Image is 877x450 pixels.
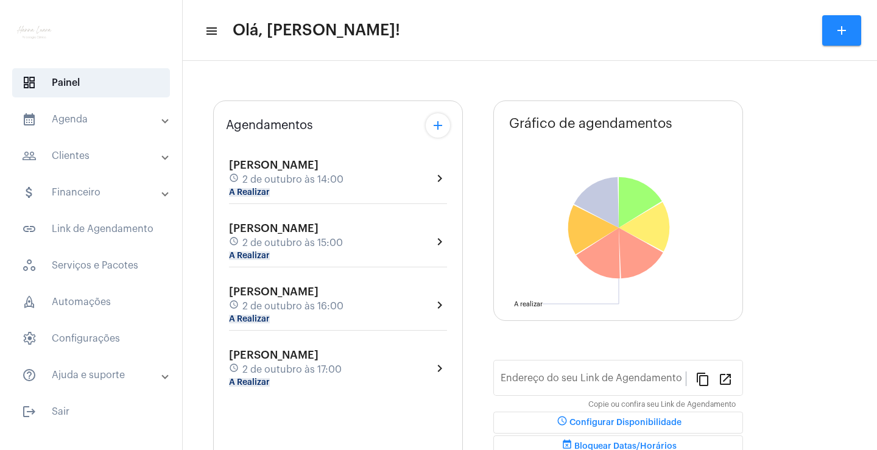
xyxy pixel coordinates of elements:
mat-chip: A Realizar [229,378,270,387]
mat-chip: A Realizar [229,188,270,197]
mat-panel-title: Clientes [22,149,163,163]
span: [PERSON_NAME] [229,223,319,234]
mat-icon: add [834,23,849,38]
mat-panel-title: Financeiro [22,185,163,200]
mat-icon: sidenav icon [22,404,37,419]
span: Olá, [PERSON_NAME]! [233,21,400,40]
text: A realizar [514,301,543,308]
span: Painel [12,68,170,97]
mat-icon: sidenav icon [22,368,37,382]
span: 2 de outubro às 16:00 [242,301,343,312]
mat-panel-title: Agenda [22,112,163,127]
mat-icon: sidenav icon [22,112,37,127]
mat-icon: sidenav icon [22,185,37,200]
mat-icon: chevron_right [432,234,447,249]
span: sidenav icon [22,295,37,309]
span: Serviços e Pacotes [12,251,170,280]
mat-icon: open_in_new [718,371,733,386]
mat-icon: chevron_right [432,361,447,376]
mat-chip: A Realizar [229,251,270,260]
mat-icon: sidenav icon [22,149,37,163]
span: Agendamentos [226,119,313,132]
span: sidenav icon [22,331,37,346]
span: [PERSON_NAME] [229,286,319,297]
mat-icon: content_copy [696,371,710,386]
span: sidenav icon [22,258,37,273]
span: Link de Agendamento [12,214,170,244]
button: Configurar Disponibilidade [493,412,743,434]
span: [PERSON_NAME] [229,350,319,360]
mat-expansion-panel-header: sidenav iconFinanceiro [7,178,182,207]
mat-icon: schedule [229,236,240,250]
mat-expansion-panel-header: sidenav iconClientes [7,141,182,171]
span: [PERSON_NAME] [229,160,319,171]
span: Configurar Disponibilidade [555,418,682,427]
mat-icon: chevron_right [432,298,447,312]
mat-expansion-panel-header: sidenav iconAjuda e suporte [7,360,182,390]
mat-panel-title: Ajuda e suporte [22,368,163,382]
input: Link [501,375,686,386]
mat-icon: schedule [229,363,240,376]
mat-hint: Copie ou confira seu Link de Agendamento [588,401,736,409]
mat-icon: schedule [229,300,240,313]
mat-expansion-panel-header: sidenav iconAgenda [7,105,182,134]
mat-icon: chevron_right [432,171,447,186]
span: sidenav icon [22,76,37,90]
span: 2 de outubro às 15:00 [242,237,343,248]
mat-icon: schedule [229,173,240,186]
mat-icon: schedule [555,415,569,430]
span: Gráfico de agendamentos [509,116,672,131]
mat-icon: sidenav icon [22,222,37,236]
img: f9e0517c-2aa2-1b6c-d26d-1c000eb5ca88.png [10,6,58,55]
span: 2 de outubro às 17:00 [242,364,342,375]
span: 2 de outubro às 14:00 [242,174,343,185]
span: Sair [12,397,170,426]
mat-icon: sidenav icon [205,24,217,38]
mat-chip: A Realizar [229,315,270,323]
span: Configurações [12,324,170,353]
mat-icon: add [431,118,445,133]
span: Automações [12,287,170,317]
